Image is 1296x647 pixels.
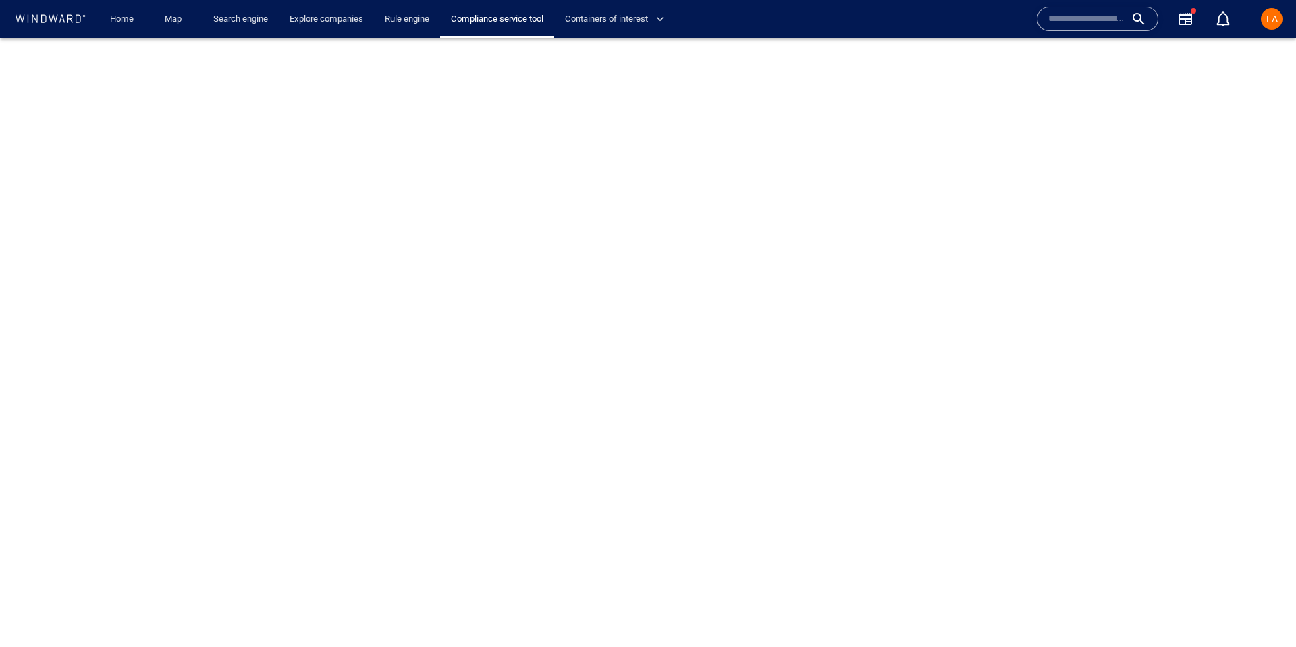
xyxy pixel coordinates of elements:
a: Map [159,7,192,31]
a: Home [105,7,139,31]
button: Map [154,7,197,31]
a: Compliance service tool [446,7,549,31]
button: Home [100,7,143,31]
button: LA [1258,5,1285,32]
a: Search engine [208,7,273,31]
div: Notification center [1215,11,1231,27]
a: Rule engine [379,7,435,31]
span: LA [1266,14,1278,24]
button: Containers of interest [560,7,676,31]
iframe: Chat [1239,586,1286,637]
span: Containers of interest [565,11,664,27]
a: Explore companies [284,7,369,31]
